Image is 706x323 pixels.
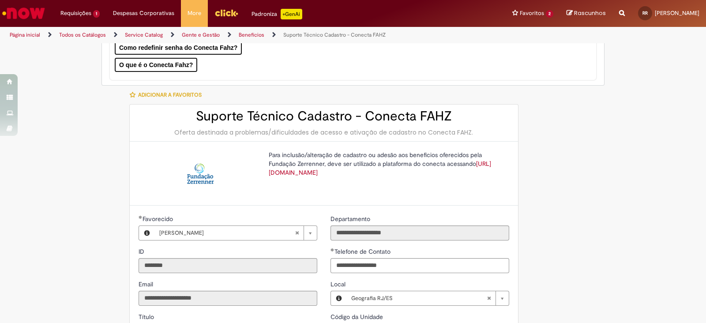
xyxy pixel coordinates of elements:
span: Adicionar a Favoritos [138,91,202,98]
label: Somente leitura - Título [139,312,156,321]
label: Somente leitura - ID [139,247,146,256]
span: More [188,9,201,18]
span: RR [642,10,648,16]
span: Local [330,280,347,288]
label: Somente leitura - Email [139,280,155,289]
a: Gente e Gestão [182,31,220,38]
input: Email [139,291,317,306]
a: Service Catalog [125,31,163,38]
span: Geografia RJ/ES [351,291,487,305]
label: Somente leitura - Departamento [330,214,372,223]
input: ID [139,258,317,273]
input: Telefone de Contato [330,258,509,273]
button: Local, Visualizar este registro Geografia RJ/ES [331,291,347,305]
span: Favoritos [520,9,544,18]
span: 1 [93,10,100,18]
abbr: Limpar campo Local [482,291,496,305]
a: Suporte Técnico Cadastro - Conecta FAHZ [283,31,386,38]
img: click_logo_yellow_360x200.png [214,6,238,19]
abbr: Limpar campo Favorecido [290,226,304,240]
button: Como redefinir senha do Conecta Fahz? [115,41,242,55]
span: Obrigatório Preenchido [330,248,334,252]
div: Padroniza [252,9,302,19]
a: [URL][DOMAIN_NAME] [269,160,491,177]
span: [PERSON_NAME] [655,9,699,17]
ul: Trilhas de página [7,27,464,43]
button: Adicionar a Favoritos [129,86,207,104]
h2: Suporte Técnico Cadastro - Conecta FAHZ [139,109,509,124]
button: O que é o Conecta Fahz? [115,58,197,72]
input: Departamento [330,225,509,240]
span: Obrigatório Preenchido [139,215,143,219]
span: 2 [546,10,553,18]
a: Benefícios [239,31,264,38]
a: Página inicial [10,31,40,38]
span: Rascunhos [574,9,606,17]
p: Para inclusão/alteração de cadastro ou adesão aos benefícios oferecidos pela Fundação Zerrenner, ... [269,150,503,177]
a: [PERSON_NAME]Limpar campo Favorecido [155,226,317,240]
a: Geografia RJ/ESLimpar campo Local [347,291,509,305]
p: +GenAi [281,9,302,19]
img: ServiceNow [1,4,46,22]
a: Rascunhos [567,9,606,18]
div: Oferta destinada a problemas/dificuldades de acesso e ativação de cadastro no Conecta FAHZ. [139,128,509,137]
span: Necessários - Favorecido [143,215,175,223]
a: Todos os Catálogos [59,31,106,38]
label: Somente leitura - Código da Unidade [330,312,385,321]
span: Despesas Corporativas [113,9,174,18]
span: Requisições [60,9,91,18]
button: Favorecido, Visualizar este registro Rafaella Chueke Richter [139,226,155,240]
span: Somente leitura - Email [139,280,155,288]
img: Suporte Técnico Cadastro - Conecta FAHZ [186,159,214,188]
span: Somente leitura - ID [139,248,146,255]
span: [PERSON_NAME] [159,226,295,240]
span: Telefone de Contato [334,248,392,255]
